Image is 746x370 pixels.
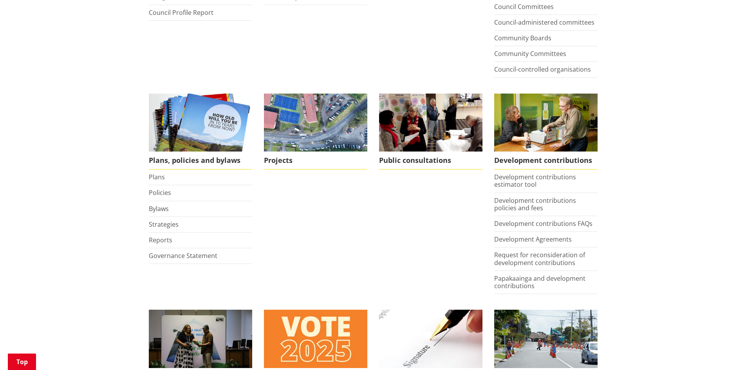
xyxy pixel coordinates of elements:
a: Community Boards [494,34,551,42]
a: Council Committees [494,2,554,11]
img: Find a form to complete [379,310,482,368]
a: Council-administered committees [494,18,594,27]
a: Development Agreements [494,235,572,244]
a: We produce a number of plans, policies and bylaws including the Long Term Plan Plans, policies an... [149,94,252,170]
span: Public consultations [379,152,482,170]
a: Reports [149,236,172,244]
img: DJI_0336 [264,94,367,152]
img: public-consultations [379,94,482,152]
a: Request for reconsideration of development contributions [494,251,585,267]
a: Strategies [149,220,179,229]
img: Citizenship Ceremony March 2023 [149,310,252,368]
img: Long Term Plan [149,94,252,152]
a: Policies [149,188,171,197]
a: Council-controlled organisations [494,65,591,74]
a: Development contributions policies and fees [494,196,576,212]
a: Council Profile Report [149,8,213,17]
a: Projects [264,94,367,170]
img: Fees [494,94,598,152]
a: public-consultations Public consultations [379,94,482,170]
a: Development contributions FAQs [494,219,592,228]
a: Papakaainga and development contributions [494,274,585,290]
a: Governance Statement [149,251,217,260]
a: Development contributions estimator tool [494,173,576,189]
span: Projects [264,152,367,170]
a: FInd out more about fees and fines here Development contributions [494,94,598,170]
iframe: Messenger Launcher [710,337,738,365]
a: Community Committees [494,49,566,58]
span: Plans, policies and bylaws [149,152,252,170]
img: Vote 2025 [264,310,367,368]
a: Plans [149,173,165,181]
a: Top [8,354,36,370]
a: Bylaws [149,204,169,213]
img: Health and safety [494,310,598,368]
span: Development contributions [494,152,598,170]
